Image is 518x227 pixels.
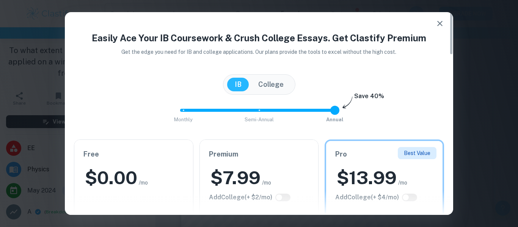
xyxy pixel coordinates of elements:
span: Monthly [174,117,193,122]
h6: Save 40% [354,92,384,105]
h4: Easily Ace Your IB Coursework & Crush College Essays. Get Clastify Premium [74,31,444,45]
img: subscription-arrow.svg [342,96,353,109]
span: /mo [262,178,271,187]
h6: Premium [209,149,309,160]
p: Get the edge you need for IB and college applications. Our plans provide the tools to excel witho... [111,48,407,56]
span: /mo [139,178,148,187]
span: /mo [398,178,407,187]
h2: $ 13.99 [337,166,397,190]
h6: Pro [335,149,433,160]
span: Annual [326,117,344,122]
button: College [251,78,291,91]
button: IB [227,78,249,91]
h6: Free [83,149,184,160]
p: Best Value [404,149,430,157]
h2: $ 7.99 [210,166,261,190]
span: Semi-Annual [245,117,274,122]
h2: $ 0.00 [85,166,137,190]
